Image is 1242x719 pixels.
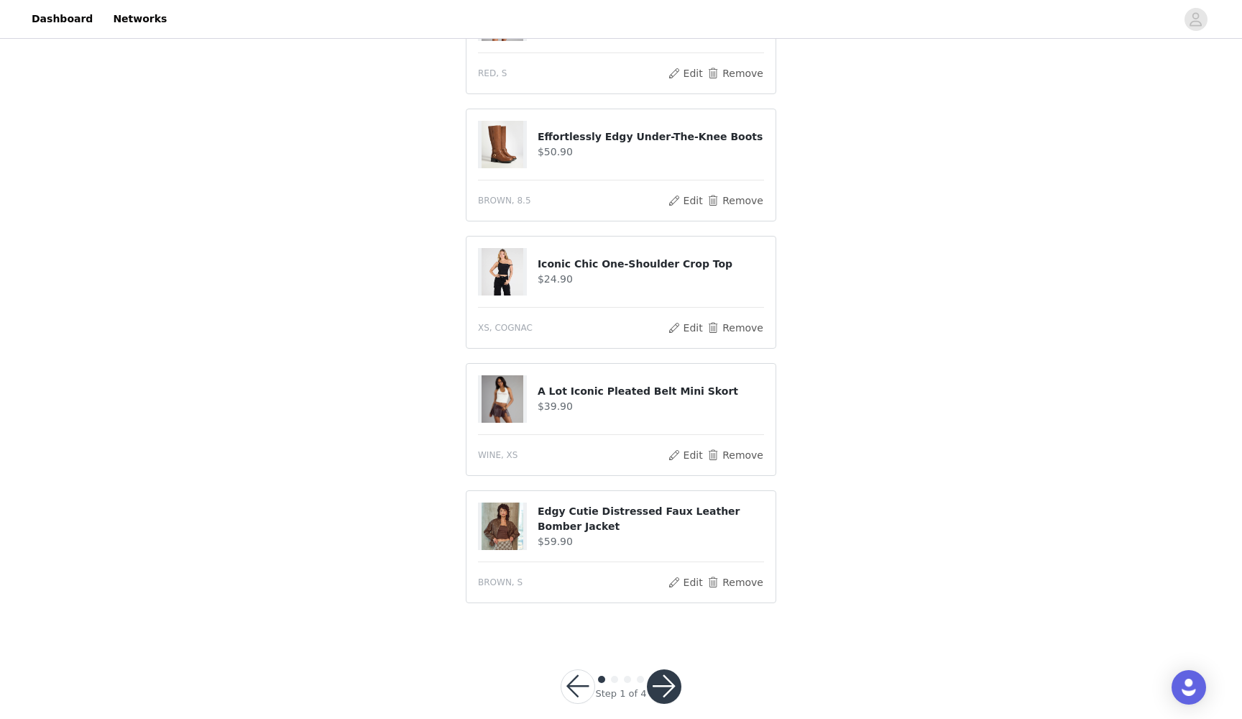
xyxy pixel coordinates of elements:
button: Remove [707,192,764,209]
span: BROWN, S [478,576,523,589]
button: Edit [667,574,704,591]
span: BROWN, 8.5 [478,194,531,207]
span: RED, S [478,67,507,80]
h4: Edgy Cutie Distressed Faux Leather Bomber Jacket [538,504,764,534]
button: Edit [667,65,704,82]
div: Open Intercom Messenger [1172,670,1206,705]
span: XS, COGNAC [478,321,533,334]
button: Edit [667,319,704,336]
img: Effortlessly Edgy Under-The-Knee Boots [482,121,523,168]
img: Iconic Chic One-Shoulder Crop Top [482,248,523,296]
img: A Lot Iconic Pleated Belt Mini Skort [482,375,523,423]
div: avatar [1189,8,1202,31]
h4: $59.90 [538,534,764,549]
a: Dashboard [23,3,101,35]
button: Edit [667,446,704,464]
h4: $50.90 [538,145,764,160]
a: Networks [104,3,175,35]
button: Remove [707,446,764,464]
button: Remove [707,574,764,591]
h4: $24.90 [538,272,764,287]
div: Step 1 of 4 [595,687,646,701]
h4: Effortlessly Edgy Under-The-Knee Boots [538,129,764,145]
button: Remove [707,65,764,82]
h4: $39.90 [538,399,764,414]
button: Edit [667,192,704,209]
img: Edgy Cutie Distressed Faux Leather Bomber Jacket [482,503,523,550]
button: Remove [707,319,764,336]
h4: A Lot Iconic Pleated Belt Mini Skort [538,384,764,399]
span: WINE, XS [478,449,517,462]
h4: Iconic Chic One-Shoulder Crop Top [538,257,764,272]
